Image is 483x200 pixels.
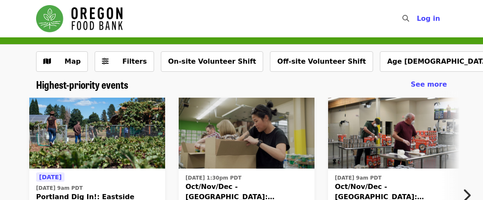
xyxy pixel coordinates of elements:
button: Off-site Volunteer Shift [270,51,373,72]
img: Portland Dig In!: Eastside Learning Garden (all ages) - Aug/Sept/Oct organized by Oregon Food Bank [29,98,165,169]
img: Oct/Nov/Dec - Portland: Repack/Sort (age 8+) organized by Oregon Food Bank [179,98,315,169]
i: search icon [402,14,409,23]
button: On-site Volunteer Shift [161,51,263,72]
i: map icon [43,57,51,65]
input: Search [414,8,421,29]
div: Highest-priority events [29,79,454,91]
button: Filters (0 selected) [95,51,154,72]
i: sliders-h icon [102,57,109,65]
time: [DATE] 1:30pm PDT [185,174,241,182]
time: [DATE] 9am PDT [36,184,83,192]
span: Map [65,57,81,65]
span: See more [411,80,447,88]
span: [DATE] [39,174,62,180]
span: Filters [122,57,147,65]
img: Oregon Food Bank - Home [36,5,123,32]
img: Oct/Nov/Dec - Portland: Repack/Sort (age 16+) organized by Oregon Food Bank [328,98,464,169]
a: Highest-priority events [36,79,128,91]
span: Highest-priority events [36,77,128,92]
a: See more [411,79,447,90]
span: Log in [417,14,440,23]
time: [DATE] 9am PDT [335,174,382,182]
button: Log in [410,10,447,27]
button: Show map view [36,51,88,72]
